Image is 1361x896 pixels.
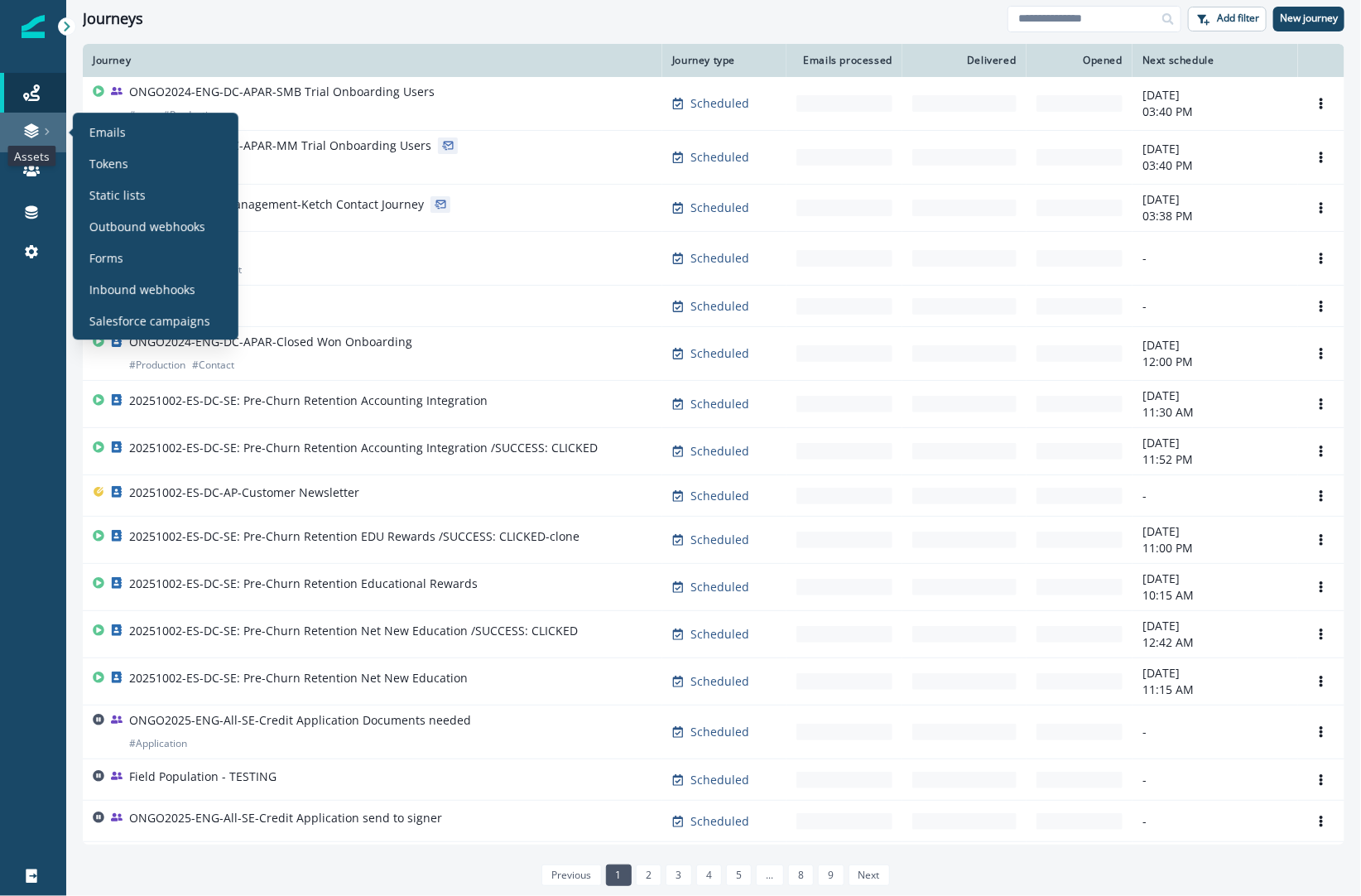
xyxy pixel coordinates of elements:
button: Options [1308,622,1335,647]
a: ACAR-directScheduled--Options [83,286,1344,327]
div: Delivered [912,54,1017,67]
p: 20251002-ES-DC-SE: Pre-Churn Retention Accounting Integration [129,393,488,409]
p: OP-Subscription-Management-Ketch Contact Journey [129,196,424,213]
p: 20251002-ES-DC-AP-Customer Newsletter [129,484,359,501]
p: Scheduled [690,488,749,504]
p: 11:52 PM [1142,451,1288,468]
div: Journey [93,54,652,67]
div: Opened [1036,54,1123,67]
button: Options [1308,527,1335,552]
a: Forms [79,245,232,270]
p: 20251002-ES-DC-SE: Pre-Churn Retention EDU Rewards /SUCCESS: CLICKED-clone [129,528,580,545]
button: Add filter [1188,7,1267,31]
button: Options [1308,392,1335,417]
p: - [1142,298,1288,315]
button: Options [1308,669,1335,694]
p: Scheduled [690,724,749,740]
p: [DATE] [1142,618,1288,634]
a: 20251002-ES-DC-SE: Pre-Churn Retention EDU Rewards /SUCCESS: CLICKED-cloneScheduled-[DATE]11:00 P... [83,517,1344,564]
button: Options [1308,720,1335,744]
p: [DATE] [1142,665,1288,682]
p: 12:42 AM [1142,634,1288,651]
p: [DATE] [1142,337,1288,354]
p: Scheduled [690,149,749,166]
button: Options [1308,809,1335,834]
a: 20251002-ES-DC-SE: Pre-Churn Retention Educational RewardsScheduled-[DATE]10:15 AMOptions [83,564,1344,611]
p: [DATE] [1142,571,1288,587]
a: ONGO2025-ENG-All-SE-Credit Application Review Offer-clone#ApplicationScheduled--Options [83,842,1344,896]
a: Outbound webhooks [79,214,232,238]
p: 10:15 AM [1142,587,1288,604]
p: [DATE] [1142,523,1288,540]
p: New journey [1280,12,1338,24]
a: Page 1 is your current page [606,865,632,886]
p: [DATE] [1142,191,1288,208]
a: ONGO2025-ENG-All-SE-Credit Application send to signerScheduled--Options [83,801,1344,842]
a: ONGO2024-ENG-DC-APAR-Closed Won Onboarding#Production#ContactScheduled-[DATE]12:00 PMOptions [83,327,1344,381]
div: Journey type [672,54,777,67]
p: - [1142,488,1288,504]
p: Add filter [1217,12,1259,24]
p: Tokens [89,155,128,172]
p: Scheduled [690,95,749,112]
a: Page 9 [818,865,844,886]
p: Static lists [89,186,146,204]
div: Emails processed [796,54,892,67]
a: Page 4 [696,865,722,886]
p: Field Population - TESTING [129,768,277,785]
p: 11:30 AM [1142,404,1288,421]
a: Salesforce campaigns [79,308,232,333]
p: [DATE] [1142,435,1288,451]
p: Scheduled [690,813,749,830]
p: Scheduled [690,673,749,690]
p: 11:00 PM [1142,540,1288,556]
p: Forms [89,249,123,267]
button: Options [1308,195,1335,220]
p: Scheduled [690,443,749,460]
p: 12:00 PM [1142,354,1288,370]
a: 20251002-ES-DC-SE: Pre-Churn Retention Net New EducationScheduled-[DATE]11:15 AMOptions [83,658,1344,706]
p: - [1142,813,1288,830]
a: 20251002-ES-DC-SE: Pre-Churn Retention Accounting Integration /SUCCESS: CLICKEDScheduled-[DATE]11... [83,428,1344,475]
p: # Contact [192,357,234,373]
a: Field Population - TESTINGScheduled--Options [83,759,1344,801]
p: # user [129,107,156,123]
p: ONGO2024-ENG-DC-APAR-Closed Won Onboarding [129,334,412,350]
img: Inflection [22,15,45,38]
h1: Journeys [83,10,143,28]
a: Tokens [79,151,232,176]
p: - [1142,724,1288,740]
p: 20251002-ES-DC-SE: Pre-Churn Retention Net New Education [129,670,468,686]
div: Next schedule [1142,54,1288,67]
p: # Production [129,357,185,373]
a: OP-Suppression#donotemail#smartlistScheduled--Options [83,232,1344,286]
a: 20251002-ES-DC-AP-Customer NewsletterScheduled--Options [83,475,1344,517]
p: # Application [129,735,187,752]
a: Page 5 [726,865,752,886]
p: 11:15 AM [1142,682,1288,698]
p: Emails [89,123,126,141]
a: 20251002-ES-DC-SE: Pre-Churn Retention Net New Education /SUCCESS: CLICKEDScheduled-[DATE]12:42 A... [83,611,1344,658]
p: 03:40 PM [1142,104,1288,120]
p: Scheduled [690,579,749,595]
p: ONGO2024-ENG-DC-APAR-MM Trial Onboarding Users [129,137,431,154]
a: Emails [79,119,232,144]
button: Options [1308,768,1335,792]
p: Scheduled [690,626,749,643]
p: [DATE] [1142,141,1288,157]
a: Page 3 [666,865,691,886]
a: ONGO2024-ENG-DC-APAR-MM Trial Onboarding Users#user#ProductionScheduled-[DATE]03:40 PMOptions [83,131,1344,185]
p: 20251002-ES-DC-SE: Pre-Churn Retention Net New Education /SUCCESS: CLICKED [129,623,578,639]
p: ONGO2025-ENG-All-SE-Credit Application send to signer [129,810,442,826]
button: Options [1308,145,1335,170]
a: Page 8 [788,865,814,886]
a: Static lists [79,182,232,207]
p: Scheduled [690,396,749,412]
p: Outbound webhooks [89,218,205,235]
button: New journey [1273,7,1344,31]
p: Salesforce campaigns [89,312,210,330]
a: OP-Subscription-Management-Ketch Contact JourneyScheduled-[DATE]03:38 PMOptions [83,185,1344,232]
a: ONGO2025-ENG-All-SE-Credit Application Documents needed#ApplicationScheduled--Options [83,706,1344,759]
button: Options [1308,439,1335,464]
a: Page 2 [636,865,661,886]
